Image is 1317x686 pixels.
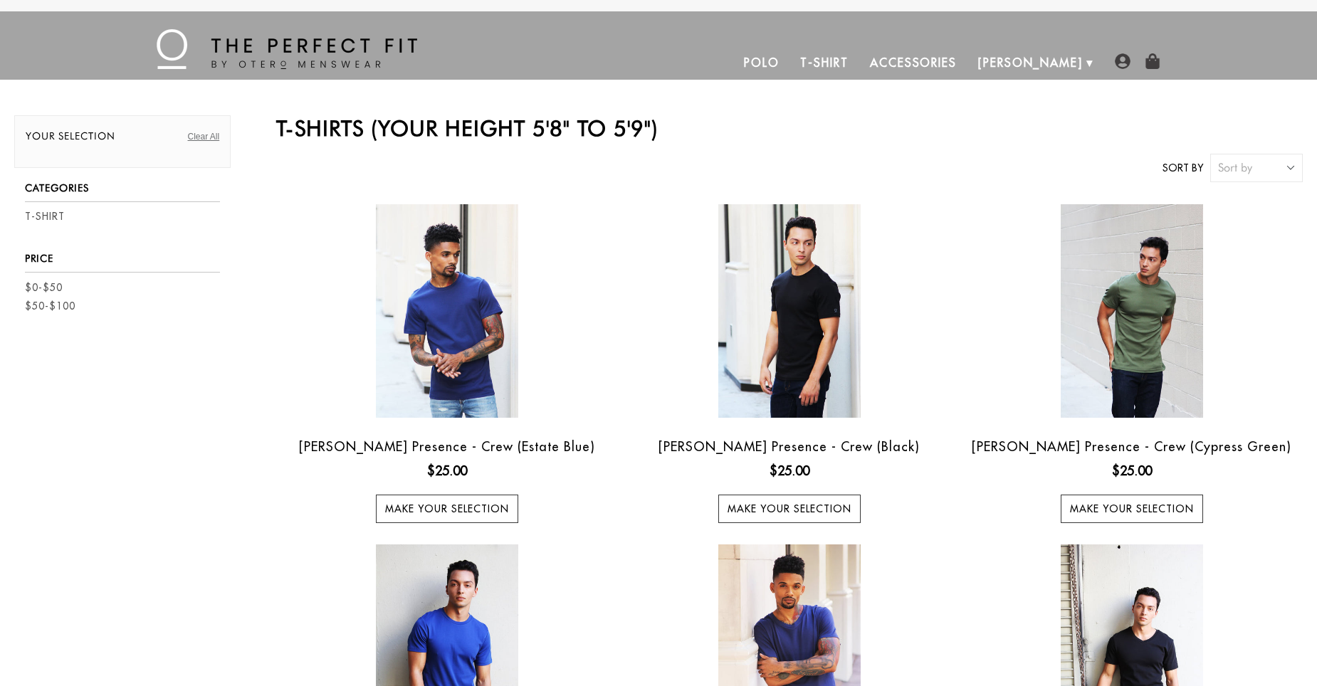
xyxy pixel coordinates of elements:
[25,253,220,273] h3: Price
[967,46,1093,80] a: [PERSON_NAME]
[1145,53,1160,69] img: shopping-bag-icon.png
[964,204,1299,418] a: Otero Presence - Crew (Cypress Green)
[789,46,859,80] a: T-Shirt
[157,29,417,69] img: The Perfect Fit - by Otero Menswear - Logo
[658,438,920,455] a: [PERSON_NAME] Presence - Crew (Black)
[188,130,220,143] a: Clear All
[276,115,1303,141] h2: T-Shirts (Your height 5'8" to 5'9")
[1163,161,1203,176] label: Sort by
[1061,495,1203,523] a: Make your selection
[376,204,518,418] img: Otero Presence - Crew (Estate Blue)
[1115,53,1130,69] img: user-account-icon.png
[733,46,790,80] a: Polo
[25,209,65,224] a: T-Shirt
[25,182,220,202] h3: Categories
[26,130,219,149] h2: Your selection
[25,280,63,295] a: $0-$50
[718,495,861,523] a: Make your selection
[299,438,595,455] a: [PERSON_NAME] Presence - Crew (Estate Blue)
[280,204,615,418] a: Otero Presence - Crew (Estate Blue)
[1112,461,1152,480] ins: $25.00
[770,461,809,480] ins: $25.00
[376,495,518,523] a: Make your selection
[427,461,467,480] ins: $25.00
[718,204,861,418] img: Otero Presence - Crew (Black)
[972,438,1291,455] a: [PERSON_NAME] Presence - Crew (Cypress Green)
[859,46,967,80] a: Accessories
[1061,204,1203,418] img: Otero Presence - Crew (Cypress Green)
[622,204,957,418] a: Otero Presence - Crew (Black)
[25,299,75,314] a: $50-$100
